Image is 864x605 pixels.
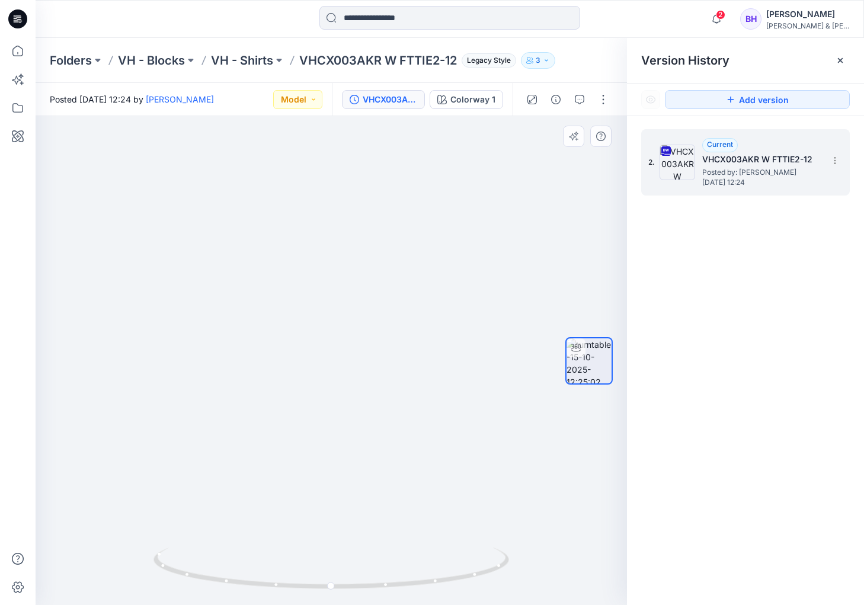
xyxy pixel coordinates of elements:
[766,21,849,30] div: [PERSON_NAME] & [PERSON_NAME]
[740,8,761,30] div: BH
[836,56,845,65] button: Close
[660,145,695,180] img: VHCX003AKR W FTTIE2-12
[665,90,850,109] button: Add version
[641,90,660,109] button: Show Hidden Versions
[702,167,821,178] span: Posted by: Emily Reynaga
[118,52,185,69] a: VH - Blocks
[716,10,725,20] span: 2
[211,52,273,69] a: VH - Shirts
[342,90,425,109] button: VHCX003AKR W FTTIE2-12
[299,52,457,69] p: VHCX003AKR W FTTIE2-12
[50,52,92,69] a: Folders
[546,90,565,109] button: Details
[536,54,540,67] p: 3
[146,94,214,104] a: [PERSON_NAME]
[457,52,516,69] button: Legacy Style
[363,93,417,106] div: VHCX003AKR W FTTIE2-12
[702,178,821,187] span: [DATE] 12:24
[766,7,849,21] div: [PERSON_NAME]
[521,52,555,69] button: 3
[430,90,503,109] button: Colorway 1
[567,338,612,383] img: turntable-15-10-2025-12:25:02
[462,53,516,68] span: Legacy Style
[50,93,214,105] span: Posted [DATE] 12:24 by
[641,53,729,68] span: Version History
[450,93,495,106] div: Colorway 1
[648,157,655,168] span: 2.
[707,140,733,149] span: Current
[702,152,821,167] h5: VHCX003AKR W FTTIE2-12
